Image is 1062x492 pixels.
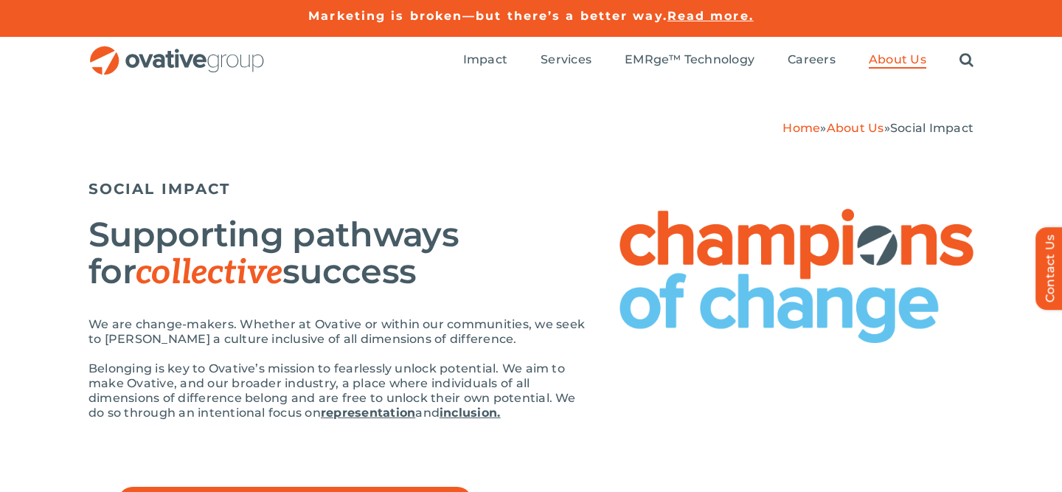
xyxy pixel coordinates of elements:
a: inclusion. [440,406,500,420]
a: EMRge™ Technology [625,52,754,69]
h5: SOCIAL IMPACT [88,180,974,198]
a: Read more. [667,9,754,23]
span: Careers [788,52,836,67]
a: OG_Full_horizontal_RGB [88,44,265,58]
span: collective [136,252,282,294]
a: About Us [869,52,926,69]
span: EMRge™ Technology [625,52,754,67]
a: Services [541,52,591,69]
p: Belonging is key to Ovative’s mission to fearlessly unlock potential. We aim to make Ovative, and... [88,361,590,420]
p: We are change-makers. Whether at Ovative or within our communities, we seek to [PERSON_NAME] a cu... [88,317,590,347]
a: Careers [788,52,836,69]
nav: Menu [463,37,974,84]
span: and [415,406,440,420]
span: » » [782,121,974,135]
a: Search [959,52,974,69]
a: Impact [463,52,507,69]
a: About Us [827,121,884,135]
span: Social Impact [890,121,974,135]
a: Home [782,121,820,135]
a: representation [321,406,415,420]
span: Services [541,52,591,67]
img: Social Impact – Champions of Change Logo [619,209,974,343]
span: About Us [869,52,926,67]
span: Impact [463,52,507,67]
h2: Supporting pathways for success [88,216,590,291]
a: Marketing is broken—but there’s a better way. [308,9,667,23]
